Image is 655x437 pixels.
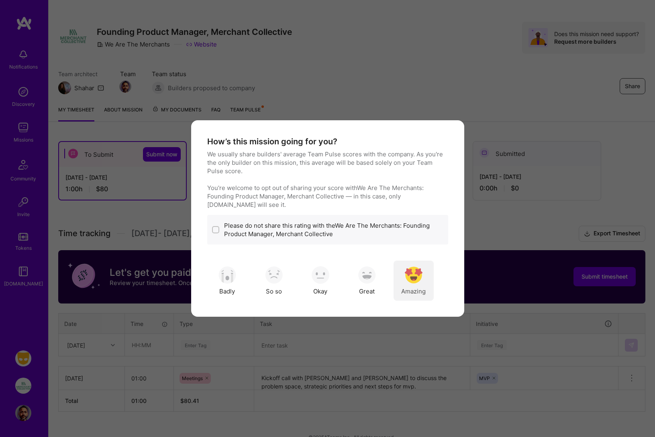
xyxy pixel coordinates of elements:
img: soso [265,266,283,284]
img: soso [358,266,376,284]
p: We usually share builders' average Team Pulse scores with the company. As you're the only builder... [207,150,448,209]
span: So so [266,287,282,295]
img: soso [312,266,329,284]
label: Please do not share this rating with the We Are The Merchants: Founding Product Manager, Merchant... [224,221,443,238]
div: modal [191,120,464,317]
span: Okay [313,287,327,295]
img: soso [218,266,236,284]
h4: How’s this mission going for you? [207,136,337,147]
span: Great [359,287,375,295]
span: Amazing [401,287,426,295]
span: Badly [219,287,235,295]
img: soso [405,266,422,284]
